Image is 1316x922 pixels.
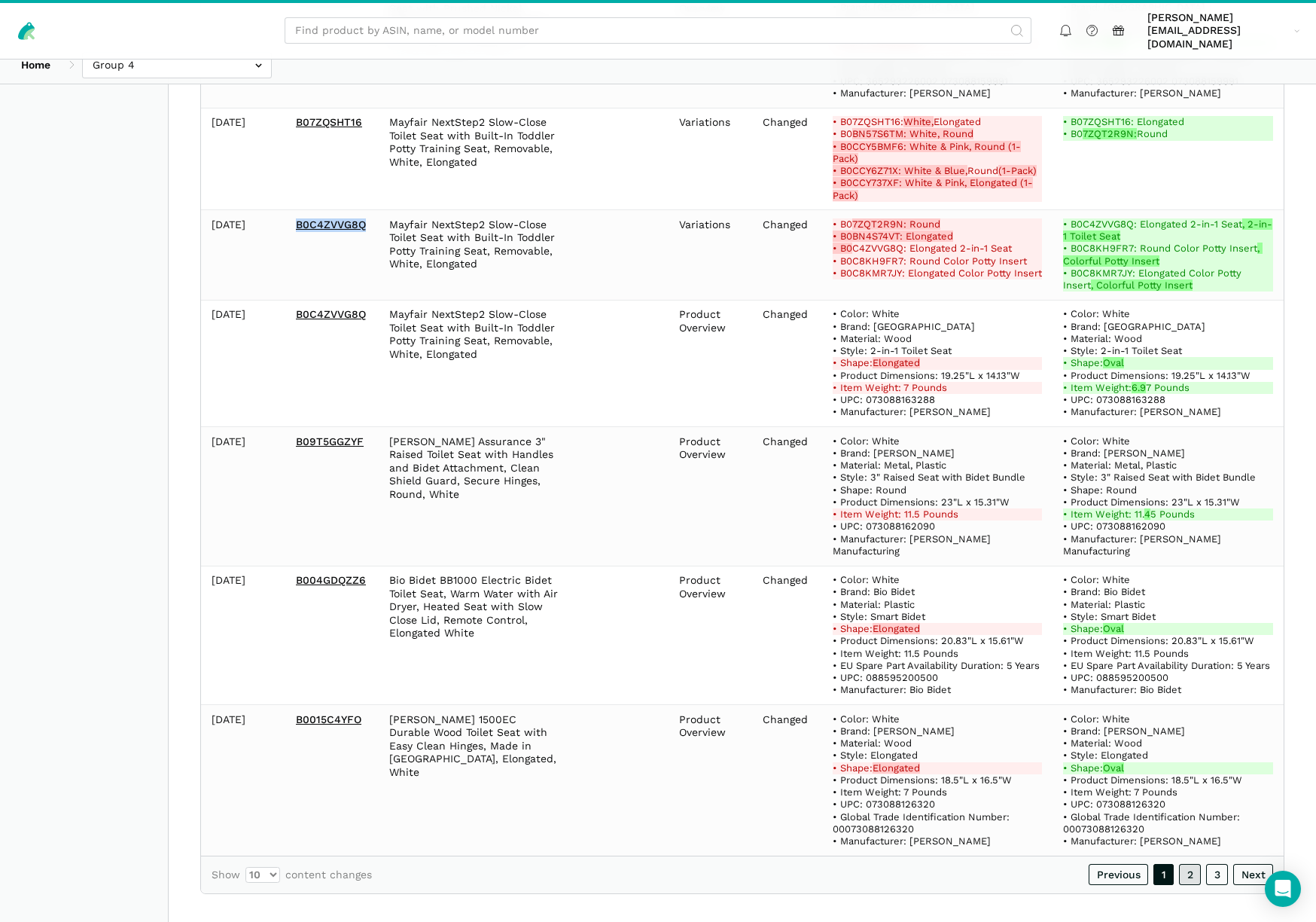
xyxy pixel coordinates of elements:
span: • Manufacturer: [PERSON_NAME] Manufacturing [833,533,994,557]
strong: White, [903,116,934,127]
ins: • Item Weight: 11. 5 Pounds [1063,508,1273,521]
span: • Manufacturer: [PERSON_NAME] [1063,87,1221,99]
span: • Material: Wood [833,737,912,749]
td: [PERSON_NAME] 1500EC Durable Wood Toilet Seat with Easy Clean Hinges, Made in [GEOGRAPHIC_DATA], ... [379,705,568,856]
span: • Shape: Round [833,484,906,496]
a: 1 [1153,864,1174,885]
span: • Item Weight: 7 Pounds [833,786,947,798]
span: • Global Trade Identification Number: 00073088126320 [1063,811,1243,835]
ins: • Shape: [1063,762,1273,774]
span: • Style: 3" Raised Seat with Bidet Bundle [833,472,1025,483]
ins: • Item Weight: 7 Pounds [1063,382,1273,394]
strong: 6.9 [1132,382,1146,393]
span: • Brand: Bio Bidet [1063,586,1145,597]
strong: Elongated [873,762,920,774]
span: • Style: Elongated [1063,750,1148,761]
span: • Manufacturer: [PERSON_NAME] [1063,406,1221,417]
td: [DATE] [201,427,285,566]
span: • UPC: 073088162090 [833,521,935,532]
a: B0015C4YFO [296,713,361,725]
td: [PERSON_NAME] Assurance 3" Raised Toilet Seat with Handles and Bidet Attachment, Clean Shield Gua... [379,427,568,566]
ins: • B0C8KMR7JY: Elongated Color Potty Insert [1063,267,1273,292]
td: Product Overview [669,705,752,856]
span: • Material: Wood [1063,333,1142,344]
strong: Oval [1103,623,1124,634]
span: • Manufacturer: [PERSON_NAME] [1063,835,1221,847]
span: • Brand: [PERSON_NAME] [833,725,955,737]
a: B0C4ZVVG8Q [296,218,366,230]
strong: • B0CCY6Z71X: White & Blue, [833,165,967,176]
span: • UPC: 073088126320 [1063,798,1165,810]
del: • B0 [833,218,1043,230]
del: • Shape: [833,762,1043,774]
strong: Oval [1103,762,1124,774]
a: 3 [1206,864,1228,885]
del: • Shape: [833,623,1043,635]
ins: • B0C4ZVVG8Q: Elongated 2-in-1 Seat [1063,218,1273,243]
td: [DATE] [201,300,285,426]
td: [DATE] [201,108,285,210]
td: [DATE] [201,210,285,301]
strong: 4 [1144,508,1150,520]
a: B0C4ZVVG8Q [296,308,366,320]
strong: • B0CCY737XF: White & Pink, Elongated (1-Pack) [833,177,1033,200]
span: • Manufacturer: [PERSON_NAME] [833,406,991,417]
a: [PERSON_NAME][EMAIL_ADDRESS][DOMAIN_NAME] [1142,8,1305,53]
td: Changed [752,705,822,856]
span: • Color: White [833,435,900,447]
span: • UPC: 073088162090 [1063,521,1165,532]
span: • Color: White [1063,574,1130,585]
del: • B0C8KH9FR7: Round Color Potty Insert [833,255,1043,267]
span: • Material: Metal, Plastic [833,459,946,471]
a: B09T5GGZYF [296,435,364,447]
del: C4ZVVG8Q: Elongated 2-in-1 Seat [833,243,1043,255]
span: • UPC: 088595200500 [833,672,938,683]
strong: • B0 [833,243,852,254]
ins: • B0C8KH9FR7: Round Color Potty Insert [1063,243,1273,267]
span: • Item Weight: 11.5 Pounds [1063,648,1189,659]
span: • EU Spare Part Availability Duration: 5 Years [1063,660,1270,671]
td: [DATE] [201,705,285,856]
td: Changed [752,566,822,705]
td: Product Overview [669,427,752,566]
input: Find product by ASIN, name, or model number [285,17,1031,44]
span: • Product Dimensions: 19.25"L x 14.13"W [1063,370,1251,381]
span: • Global Trade Identification Number: 00073088126320 [833,811,1013,835]
td: Variations [669,108,752,210]
span: • Brand: [PERSON_NAME] [1063,447,1185,459]
span: • Brand: Bio Bidet [833,586,915,597]
ins: • Shape: [1063,623,1273,635]
td: Mayfair NextStep2 Slow-Close Toilet Seat with Built-In Toddler Potty Training Seat, Removable, Wh... [379,108,568,210]
span: • Color: White [1063,713,1130,725]
del: • Item Weight: 7 Pounds [833,382,1043,394]
span: • Item Weight: 11.5 Pounds [833,648,958,659]
td: Changed [752,300,822,426]
label: Show content changes [212,867,372,883]
span: • Manufacturer: Bio Bidet [833,684,951,695]
strong: BN57S6TM: White, Round [852,128,973,139]
span: • Style: 2-in-1 Toilet Seat [1063,345,1182,356]
td: Mayfair NextStep2 Slow-Close Toilet Seat with Built-In Toddler Potty Training Seat, Removable, Wh... [379,210,568,301]
span: • Item Weight: 7 Pounds [1063,786,1177,798]
span: • Style: Elongated [833,750,918,761]
del: • B0C8KMR7JY: Elongated Color Potty Insert [833,267,1043,279]
del: • B07ZQSHT16: Elongated [833,116,1043,128]
a: 2 [1179,864,1201,885]
span: • EU Spare Part Availability Duration: 5 Years [833,660,1040,671]
ins: • Shape: [1063,357,1273,369]
input: Group 4 [82,51,272,78]
a: Next [1233,864,1273,885]
strong: 7ZQT2R9N: [1083,128,1137,139]
span: • Product Dimensions: 18.5"L x 16.5"W [833,774,1012,786]
span: • Product Dimensions: 23"L x 15.31"W [1063,496,1240,508]
span: • Product Dimensions: 23"L x 15.31"W [833,496,1010,508]
strong: , Colorful Potty Insert [1091,279,1193,291]
strong: , Colorful Potty Insert [1063,243,1263,266]
strong: Elongated [873,623,920,634]
span: • UPC: 073088126320 [833,798,935,810]
span: • Color: White [833,308,900,319]
strong: Oval [1103,357,1124,368]
strong: Elongated [873,357,920,368]
a: Previous [1089,864,1148,885]
span: • Color: White [1063,308,1130,319]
